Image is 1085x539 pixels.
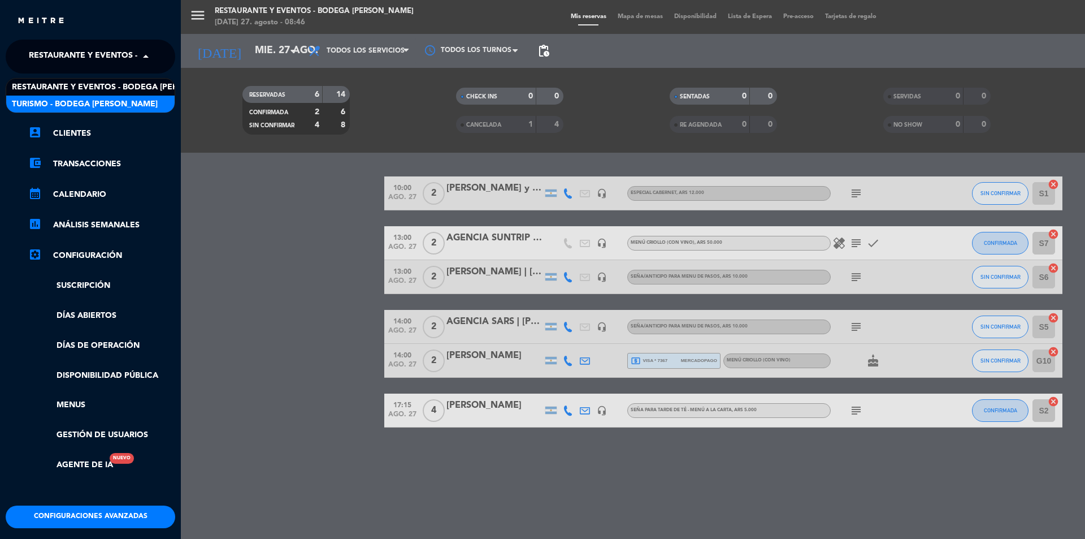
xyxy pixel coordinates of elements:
i: account_balance_wallet [28,156,42,170]
div: Nuevo [110,453,134,464]
a: Disponibilidad pública [28,369,175,382]
span: Restaurante y Eventos - Bodega [PERSON_NAME] [29,45,242,68]
span: Restaurante y Eventos - Bodega [PERSON_NAME] [12,81,225,94]
a: Menus [28,399,175,412]
a: Suscripción [28,279,175,292]
i: calendar_month [28,187,42,200]
a: account_boxClientes [28,127,175,140]
a: Días de Operación [28,339,175,352]
a: account_balance_walletTransacciones [28,157,175,171]
a: Configuración [28,249,175,262]
span: Turismo - Bodega [PERSON_NAME] [12,98,158,111]
a: Gestión de usuarios [28,429,175,442]
button: Configuraciones avanzadas [6,506,175,528]
i: assessment [28,217,42,231]
img: MEITRE [17,17,65,25]
a: Días abiertos [28,309,175,322]
span: pending_actions [537,44,550,58]
a: calendar_monthCalendario [28,188,175,201]
a: assessmentANÁLISIS SEMANALES [28,218,175,232]
i: account_box [28,126,42,139]
i: settings_applications [28,248,42,261]
a: Agente de IANuevo [28,459,113,472]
